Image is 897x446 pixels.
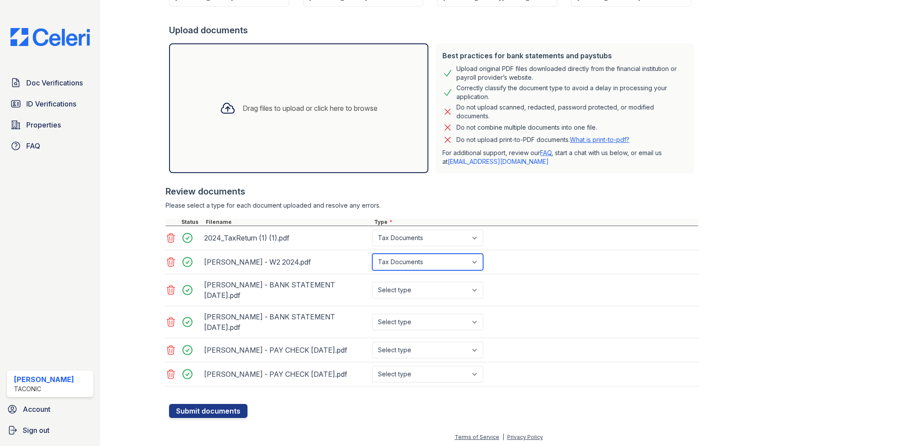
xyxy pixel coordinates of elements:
[456,84,688,101] div: Correctly classify the document type to avoid a delay in processing your application.
[448,158,549,165] a: [EMAIL_ADDRESS][DOMAIN_NAME]
[26,78,83,88] span: Doc Verifications
[26,120,61,130] span: Properties
[570,136,629,143] a: What is print-to-pdf?
[169,404,247,418] button: Submit documents
[26,141,40,151] span: FAQ
[7,116,93,134] a: Properties
[4,400,97,418] a: Account
[14,385,74,393] div: Taconic
[180,219,204,226] div: Status
[540,149,551,156] a: FAQ
[442,149,688,166] p: For additional support, review our , start a chat with us below, or email us at
[204,343,369,357] div: [PERSON_NAME] - PAY CHECK [DATE].pdf
[372,219,698,226] div: Type
[204,219,372,226] div: Filename
[456,64,688,82] div: Upload original PDF files downloaded directly from the financial institution or payroll provider’...
[456,135,629,144] p: Do not upload print-to-PDF documents.
[4,28,97,46] img: CE_Logo_Blue-a8612792a0a2168367f1c8372b55b34899dd931a85d93a1a3d3e32e68fde9ad4.png
[26,99,76,109] span: ID Verifications
[169,24,698,36] div: Upload documents
[204,255,369,269] div: [PERSON_NAME] - W2 2024.pdf
[456,103,688,120] div: Do not upload scanned, redacted, password protected, or modified documents.
[204,310,369,334] div: [PERSON_NAME] - BANK STATEMENT [DATE].pdf
[23,404,50,414] span: Account
[507,434,543,440] a: Privacy Policy
[243,103,378,113] div: Drag files to upload or click here to browse
[166,185,698,198] div: Review documents
[456,122,597,133] div: Do not combine multiple documents into one file.
[442,50,688,61] div: Best practices for bank statements and paystubs
[4,421,97,439] a: Sign out
[23,425,49,435] span: Sign out
[7,74,93,92] a: Doc Verifications
[7,137,93,155] a: FAQ
[7,95,93,113] a: ID Verifications
[502,434,504,440] div: |
[204,231,369,245] div: 2024_TaxReturn (1) (1).pdf
[204,367,369,381] div: [PERSON_NAME] - PAY CHECK [DATE].pdf
[14,374,74,385] div: [PERSON_NAME]
[455,434,499,440] a: Terms of Service
[204,278,369,302] div: [PERSON_NAME] - BANK STATEMENT [DATE].pdf
[166,201,698,210] div: Please select a type for each document uploaded and resolve any errors.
